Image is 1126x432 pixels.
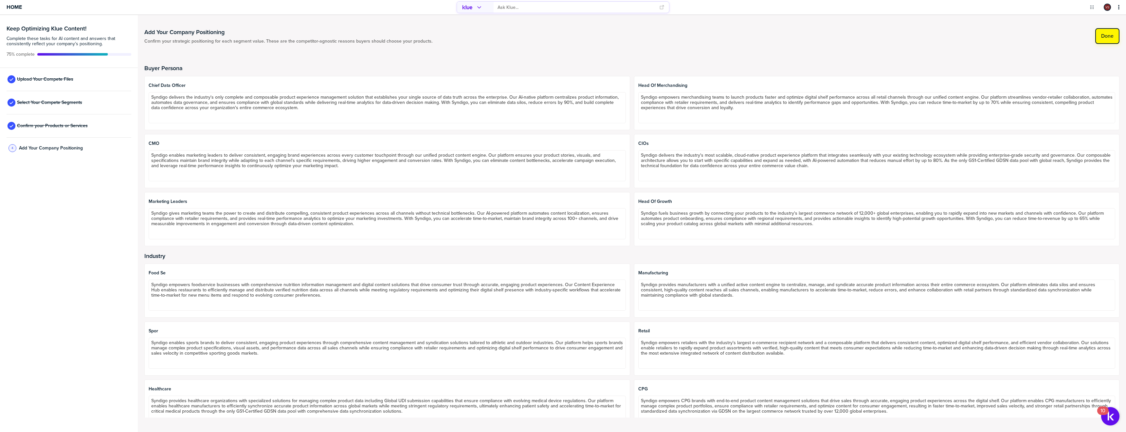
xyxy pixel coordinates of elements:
div: 10 [1100,411,1105,419]
span: Active [7,52,35,57]
button: Done [1095,28,1119,44]
label: Done [1101,33,1114,39]
span: Upload Your Compete Files [17,77,73,82]
span: Confirm your strategic positioning for each segment value. These are the competitor-agnostic reas... [144,39,432,44]
textarea: Syndigo delivers the industry's only complete and composable product experience management soluti... [149,92,626,123]
button: Open Drop [1089,4,1095,10]
span: Head of Growth [638,199,1115,204]
span: Complete these tasks for AI content and answers that consistently reflect your company’s position... [7,36,131,47]
textarea: Syndigo delivers the industry's most scalable, cloud-native product experience platform that inte... [638,150,1115,181]
button: Open Resource Center, 10 new notifications [1101,407,1119,425]
textarea: Syndigo empowers CPG brands with end-to-end product content management solutions that drive sales... [638,396,1115,427]
span: CPG [638,386,1115,392]
span: Healthcare [149,386,626,392]
textarea: Syndigo gives marketing teams the power to create and distribute compelling, consistent product e... [149,208,626,239]
textarea: Syndigo fuels business growth by connecting your products to the industry's largest commerce netw... [638,208,1115,239]
span: Retail [638,328,1115,334]
textarea: Syndigo enables marketing leaders to deliver consistent, engaging brand experiences across every ... [149,150,626,181]
span: Spor [149,328,626,334]
input: Ask Klue... [498,2,655,13]
textarea: Syndigo empowers foodservice businesses with comprehensive nutrition information management and d... [149,280,626,311]
span: Add Your Company Positioning [19,146,83,151]
textarea: Syndigo empowers merchandising teams to launch products faster and optimize digital shelf perform... [638,92,1115,123]
textarea: Syndigo empowers retailers with the industry's largest e-commerce recipient network and a composa... [638,338,1115,369]
span: Home [7,4,22,10]
div: Vijai Shankar [1104,4,1111,11]
textarea: Syndigo provides manufacturers with a unified active content engine to centralize, manage, and sy... [638,280,1115,311]
h3: Keep Optimizing Klue Content! [7,26,131,31]
h1: Add Your Company Positioning [144,28,432,36]
span: Chief Data Officer [149,83,626,88]
a: Edit Profile [1103,3,1112,11]
textarea: Syndigo enables sports brands to deliver consistent, engaging product experiences through compreh... [149,338,626,369]
span: Select Your Compete Segments [17,100,82,105]
span: 4 [11,146,13,150]
textarea: Syndigo provides healthcare organizations with specialized solutions for managing complex product... [149,396,626,427]
img: fdff140a0c892e7cbc9965d8be149f46-sml.png [1104,4,1110,10]
h2: Buyer Persona [144,65,1119,71]
span: Marketing Leaders [149,199,626,204]
span: Food Se [149,270,626,276]
span: Manufacturing [638,270,1115,276]
span: CIOs [638,141,1115,146]
span: CMO [149,141,626,146]
span: Head of Merchandising [638,83,1115,88]
h2: Industry [144,253,1119,259]
span: Confirm your Products or Services [17,123,88,128]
